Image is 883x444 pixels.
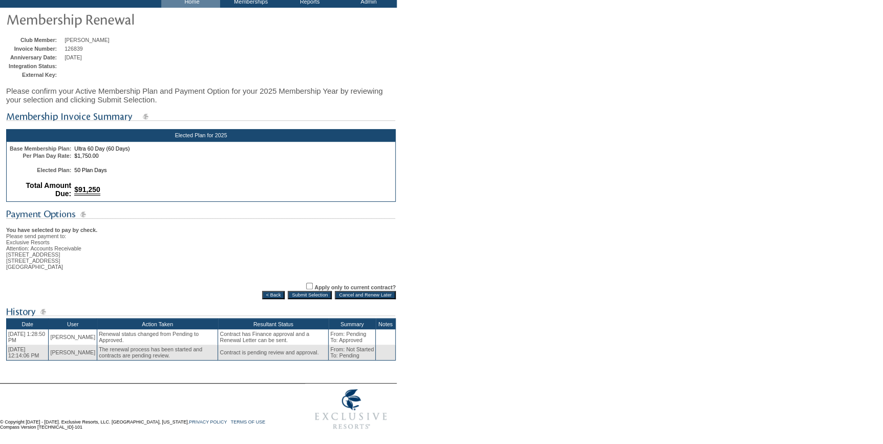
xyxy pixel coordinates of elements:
td: Integration Status: [9,63,62,69]
th: User [49,319,97,330]
td: [DATE] 1:28:50 PM [7,329,49,345]
span: 126839 [64,46,83,52]
td: Anniversary Date: [9,54,62,60]
img: Exclusive Resorts [305,384,397,435]
a: TERMS OF USE [231,419,266,425]
a: PRIVACY POLICY [189,419,227,425]
td: Contract has Finance approval and a Renewal Letter can be sent. [218,329,329,345]
td: Club Member: [9,37,62,43]
b: Base Membership Plan: [10,145,71,152]
label: Apply only to current contract? [314,284,396,290]
div: Please confirm your Active Membership Plan and Payment Option for your 2025 Membership Year by re... [6,81,396,109]
img: subTtlHistory.gif [6,305,395,318]
td: $1,750.00 [73,153,393,159]
td: [PERSON_NAME] [49,345,97,361]
input: Submit Selection [288,291,332,299]
th: Summary [329,319,376,330]
td: Renewal status changed from Pending to Approved. [97,329,218,345]
b: Per Plan Day Rate: [23,153,71,159]
td: From: Pending To: Approved [329,329,376,345]
td: [DATE] 12:14:06 PM [7,345,49,361]
b: You have selected to pay by check. [6,227,97,233]
span: $91,250 [74,185,100,196]
th: Date [7,319,49,330]
span: [PERSON_NAME] [64,37,110,43]
input: Cancel and Renew Later [335,291,396,299]
img: pgTtlMembershipRenewal.gif [6,9,211,29]
td: From: Not Started To: Pending [329,345,376,361]
div: Elected Plan for 2025 [6,129,396,141]
img: subTtlMembershipInvoiceSummary.gif [6,110,395,123]
td: [PERSON_NAME] [49,329,97,345]
td: Invoice Number: [9,46,62,52]
td: 50 Plan Days [73,167,393,173]
td: Ultra 60 Day (60 Days) [73,145,393,152]
td: Contract is pending review and approval. [218,345,329,361]
div: Please send payment to: Exclusive Resorts Attention: Accounts Receivable [STREET_ADDRESS] [STREET... [6,221,396,270]
th: Resultant Status [218,319,329,330]
th: Action Taken [97,319,218,330]
b: Total Amount Due: [26,181,72,198]
span: [DATE] [64,54,82,60]
b: Elected Plan: [37,167,71,173]
td: External Key: [9,72,62,78]
td: The renewal process has been started and contracts are pending review. [97,345,218,361]
th: Notes [376,319,396,330]
input: < Back [262,291,285,299]
img: subTtlPaymentOptions.gif [6,208,395,221]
